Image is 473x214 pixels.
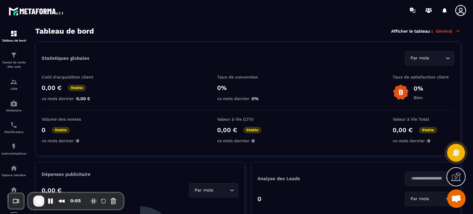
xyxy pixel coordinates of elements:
p: Stable [68,85,86,91]
a: automationsautomationsAutomatisations [2,138,26,160]
p: vs mois dernier : [217,96,279,101]
span: 0 [252,138,255,143]
h3: Tableau de bord [35,27,94,35]
p: Planificateur [2,130,26,134]
span: Par mois [409,55,430,62]
img: formation [10,30,18,37]
p: Automatisations [2,152,26,155]
p: 0% [217,84,279,91]
p: Coût d'acquisition client [42,75,103,79]
span: 0 [76,138,79,143]
input: Search for option [430,196,444,202]
p: 0% [414,85,423,92]
img: automations [10,164,18,172]
p: vs mois dernier : [42,96,103,101]
p: Tableau de bord [2,39,26,42]
a: social-networksocial-networkRéseaux Sociaux [2,181,26,206]
p: Bien [414,95,423,100]
p: 0,00 € [42,187,62,194]
div: Search for option [189,183,238,197]
p: Tunnel de vente Site web [2,60,26,69]
p: Statistiques globales [42,55,89,61]
p: 0 [257,195,261,203]
img: formation [10,78,18,86]
div: Search for option [405,192,454,206]
a: automationsautomationsEspace membre [2,160,26,181]
p: Stable [419,127,437,133]
p: Taux de satisfaction client [393,75,454,79]
p: 0,00 € [42,84,62,91]
div: Search for option [405,51,454,65]
p: Afficher le tableau : [391,29,433,34]
p: Valeur à Vie Total [393,117,454,122]
p: 0,00 € [393,126,413,134]
input: Search for option [430,55,444,62]
img: scheduler [10,121,18,129]
p: vs mois dernier : [217,138,279,143]
p: 0,00 € [217,126,237,134]
p: Stable [52,127,70,133]
p: Réseaux Sociaux [2,195,26,202]
p: Dépenses publicitaire [42,172,238,177]
span: Par mois [409,196,430,202]
img: formation [10,51,18,59]
p: Stable [243,127,261,133]
input: Search for option [214,187,228,194]
a: schedulerschedulerPlanificateur [2,117,26,138]
p: vs mois dernier : [42,138,103,143]
p: 0 [42,126,46,134]
p: vs mois dernier : [393,138,454,143]
a: formationformationTunnel de vente Site web [2,47,26,74]
span: 0,00 € [76,96,90,101]
span: 0 [427,138,430,143]
img: b-badge-o.b3b20ee6.svg [393,84,409,100]
img: automations [10,100,18,107]
p: CRM [2,87,26,91]
p: Webinaire [2,109,26,112]
p: Volume des ventes [42,117,103,122]
input: Search for option [409,175,444,182]
img: social-network [10,186,18,193]
p: Taux de conversion [217,75,279,79]
p: Général [436,28,461,34]
span: Par mois [193,187,214,194]
p: Espace membre [2,173,26,177]
div: Search for option [405,172,454,186]
img: automations [10,143,18,150]
img: logo [9,6,64,17]
a: automationsautomationsWebinaire [2,95,26,117]
p: Valeur à Vie (LTV) [217,117,279,122]
p: Analyse des Leads [257,176,356,181]
a: formationformationCRM [2,74,26,95]
span: 0% [252,96,259,101]
a: formationformationTableau de bord [2,25,26,47]
div: Ouvrir le chat [447,189,466,208]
